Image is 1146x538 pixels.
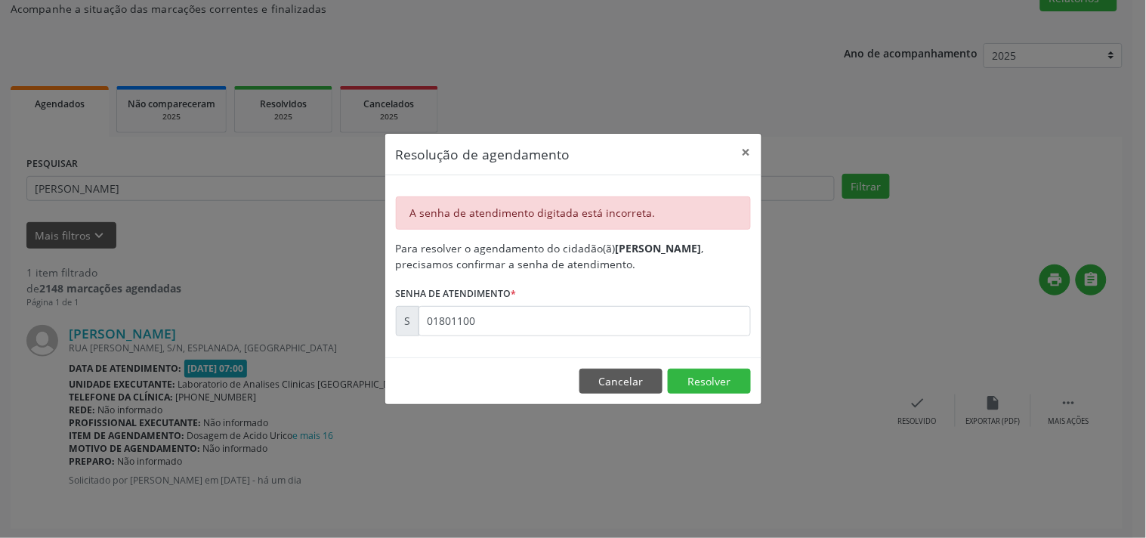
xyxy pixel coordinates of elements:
[731,134,761,171] button: Close
[616,241,702,255] b: [PERSON_NAME]
[396,306,419,336] div: S
[396,196,751,230] div: A senha de atendimento digitada está incorreta.
[579,369,663,394] button: Cancelar
[668,369,751,394] button: Resolver
[396,240,751,272] div: Para resolver o agendamento do cidadão(ã) , precisamos confirmar a senha de atendimento.
[396,144,570,164] h5: Resolução de agendamento
[396,283,517,306] label: Senha de atendimento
